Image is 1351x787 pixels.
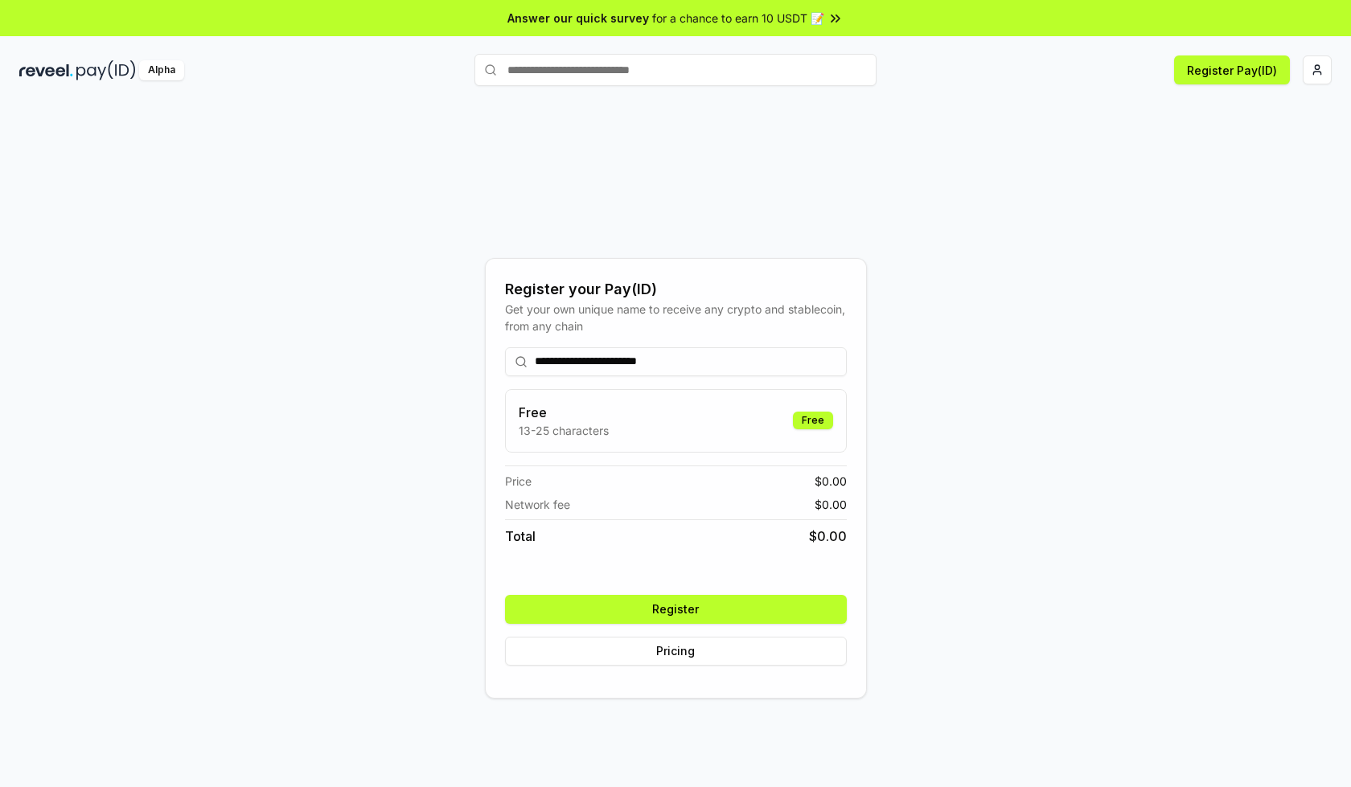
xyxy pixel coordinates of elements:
button: Register Pay(ID) [1174,55,1290,84]
p: 13-25 characters [519,422,609,439]
img: reveel_dark [19,60,73,80]
span: $ 0.00 [815,496,847,513]
button: Pricing [505,637,847,666]
span: for a chance to earn 10 USDT 📝 [652,10,824,27]
span: Answer our quick survey [507,10,649,27]
span: $ 0.00 [809,527,847,546]
span: Total [505,527,536,546]
img: pay_id [76,60,136,80]
span: $ 0.00 [815,473,847,490]
h3: Free [519,403,609,422]
span: Network fee [505,496,570,513]
div: Alpha [139,60,184,80]
div: Free [793,412,833,429]
div: Get your own unique name to receive any crypto and stablecoin, from any chain [505,301,847,334]
div: Register your Pay(ID) [505,278,847,301]
button: Register [505,595,847,624]
span: Price [505,473,532,490]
